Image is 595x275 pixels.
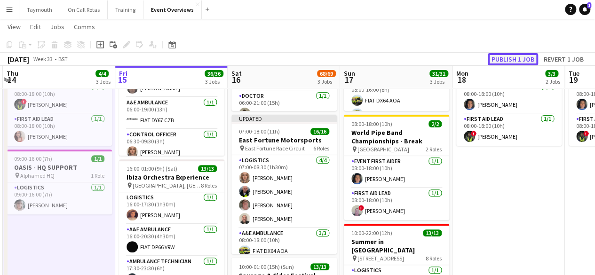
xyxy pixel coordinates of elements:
span: Week 33 [31,55,55,63]
span: Thu [7,69,18,78]
app-card-role: Logistics1/116:00-17:30 (1h30m)[PERSON_NAME] [119,192,224,224]
span: [GEOGRAPHIC_DATA], [GEOGRAPHIC_DATA] [133,182,201,189]
h3: East Fortune Motorsports [231,136,337,144]
app-card-role: Event First Aider1/108:00-18:00 (10h)![PERSON_NAME] [7,82,112,114]
span: ! [21,99,27,104]
div: BST [58,55,68,63]
span: 36/36 [205,70,223,77]
app-card-role: A&E Ambulance1/116:00-20:30 (4h30m)FIAT DP66 VRW [119,224,224,256]
div: 3 Jobs [205,78,223,85]
div: 3 Jobs [96,78,111,85]
span: 8 Roles [201,182,217,189]
span: Mon [456,69,468,78]
app-card-role: Logistics4/407:00-08:30 (1h30m)[PERSON_NAME][PERSON_NAME][PERSON_NAME][PERSON_NAME] [231,155,337,228]
app-job-card: 08:00-18:00 (10h)2/2World Pipe Band Championships - Break [GEOGRAPHIC_DATA]2 RolesEvent First Aid... [344,115,449,220]
app-card-role: Doctor1/106:00-21:00 (15h)[PERSON_NAME] [231,91,337,123]
app-card-role: A&E Ambulance1/106:00-19:00 (13h)FIAT DY67 CZB [119,97,224,129]
h3: World Pipe Band Championships - Break [344,128,449,145]
span: 10:00-01:00 (15h) (Sun) [239,263,294,270]
app-job-card: Updated07:00-18:00 (11h)16/16East Fortune Motorsports East Fortune Race Circuit6 RolesLogistics4/... [231,115,337,254]
span: 08:00-18:00 (10h) [351,120,392,127]
span: Tue [569,69,579,78]
app-card-role: First Aid Lead1/108:00-18:00 (10h)![PERSON_NAME] [344,188,449,220]
span: 14 [5,74,18,85]
span: 15 [118,74,127,85]
span: 16 [230,74,242,85]
app-job-card: 08:00-18:00 (10h)2/2World Pipe Band Championships - Build [GEOGRAPHIC_DATA]2 RolesEvent First Aid... [7,40,112,146]
span: 1 [587,2,591,8]
div: Updated [231,115,337,122]
app-card-role: Logistics1/109:00-16:00 (7h)[PERSON_NAME] [7,182,112,214]
app-card-role: A&E Ambulance3/308:00-16:00 (8h)FIAT DX64 AOAFIAT DX65 AAK [344,78,449,137]
a: Edit [26,21,45,33]
span: 10:00-22:00 (12h) [351,229,392,236]
span: 3/3 [545,70,558,77]
button: Event Overviews [143,0,202,19]
span: East Fortune Race Circuit [245,145,305,152]
span: 13/13 [198,165,217,172]
span: 31/31 [429,70,448,77]
span: 6 Roles [313,145,329,152]
span: ! [358,205,364,211]
app-card-role: Control Officer1/106:30-09:30 (3h)[PERSON_NAME] [119,129,224,161]
span: 68/69 [317,70,336,77]
span: 19 [567,74,579,85]
button: Taymouth [19,0,60,19]
button: Publish 1 job [488,53,538,65]
div: 3 Jobs [430,78,448,85]
span: View [8,23,21,31]
span: 16:00-01:00 (9h) (Sat) [127,165,177,172]
span: 4/4 [95,70,109,77]
span: Comms [74,23,95,31]
app-job-card: 08:00-18:00 (10h)2/2World Pipe Band Championships - Break [GEOGRAPHIC_DATA]2 RolesEvent First Aid... [456,40,562,146]
span: 09:00-16:00 (7h) [14,155,52,162]
div: 2 Jobs [546,78,560,85]
app-card-role: Event First Aider1/108:00-18:00 (10h)[PERSON_NAME] [344,156,449,188]
button: Revert 1 job [540,53,587,65]
span: ! [471,131,476,136]
a: Jobs [47,21,68,33]
h3: Summer in [GEOGRAPHIC_DATA] [344,237,449,254]
span: Fri [119,69,127,78]
span: Jobs [50,23,64,31]
app-card-role: First Aid Lead1/108:00-18:00 (10h)![PERSON_NAME] [456,114,562,146]
app-card-role: First Aid Lead1/108:00-18:00 (10h)[PERSON_NAME] [7,114,112,146]
span: [STREET_ADDRESS] [357,255,404,262]
button: Training [108,0,143,19]
div: 3 Jobs [317,78,335,85]
span: Sun [344,69,355,78]
span: Alphamed HQ [20,172,55,179]
span: 18 [455,74,468,85]
a: 1 [579,4,590,15]
div: [DATE] [8,55,29,64]
button: On Call Rotas [60,0,108,19]
h3: OASIS - HQ SUPPORT [7,163,112,172]
span: 2 Roles [426,146,442,153]
span: 17 [342,74,355,85]
span: ! [583,131,589,136]
a: View [4,21,24,33]
span: 07:00-18:00 (11h) [239,128,280,135]
a: Comms [70,21,99,33]
app-job-card: 09:00-16:00 (7h)1/1OASIS - HQ SUPPORT Alphamed HQ1 RoleLogistics1/109:00-16:00 (7h)[PERSON_NAME] [7,149,112,214]
span: 8 Roles [426,255,442,262]
span: 2/2 [428,120,442,127]
span: 13/13 [310,263,329,270]
app-card-role: Event First Aider1/108:00-18:00 (10h)[PERSON_NAME] [456,82,562,114]
span: Edit [30,23,41,31]
span: Sat [231,69,242,78]
span: 13/13 [423,229,442,236]
span: [GEOGRAPHIC_DATA] [357,146,409,153]
span: 1/1 [91,155,104,162]
h3: Ibiza Orchestra Experience [119,173,224,181]
span: 16/16 [310,128,329,135]
span: 1 Role [91,172,104,179]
